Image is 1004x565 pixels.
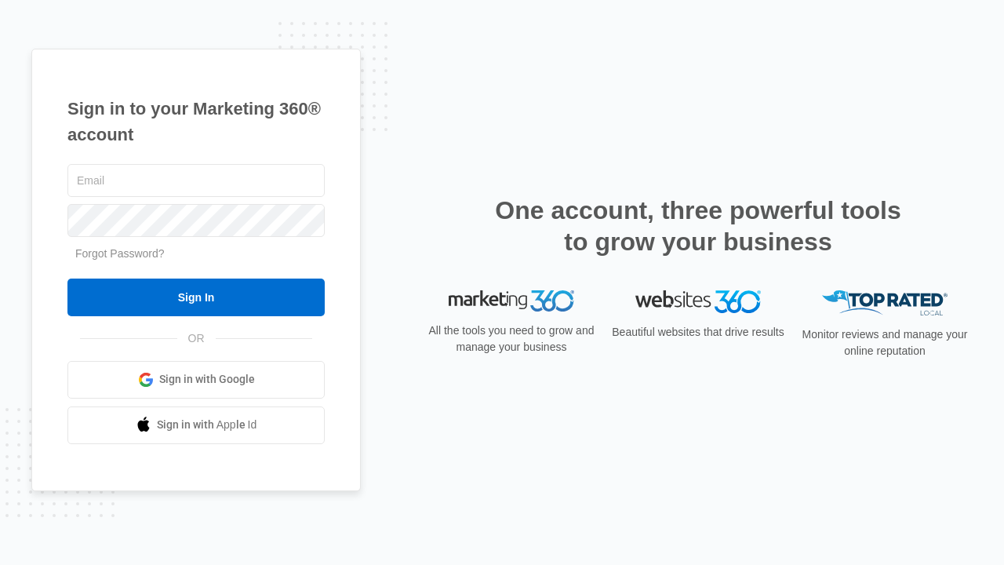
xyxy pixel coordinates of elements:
[75,247,165,260] a: Forgot Password?
[67,406,325,444] a: Sign in with Apple Id
[610,324,786,341] p: Beautiful websites that drive results
[67,279,325,316] input: Sign In
[449,290,574,312] img: Marketing 360
[490,195,906,257] h2: One account, three powerful tools to grow your business
[159,371,255,388] span: Sign in with Google
[67,164,325,197] input: Email
[67,361,325,399] a: Sign in with Google
[157,417,257,433] span: Sign in with Apple Id
[177,330,216,347] span: OR
[797,326,973,359] p: Monitor reviews and manage your online reputation
[822,290,948,316] img: Top Rated Local
[635,290,761,313] img: Websites 360
[424,323,599,355] p: All the tools you need to grow and manage your business
[67,96,325,148] h1: Sign in to your Marketing 360® account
